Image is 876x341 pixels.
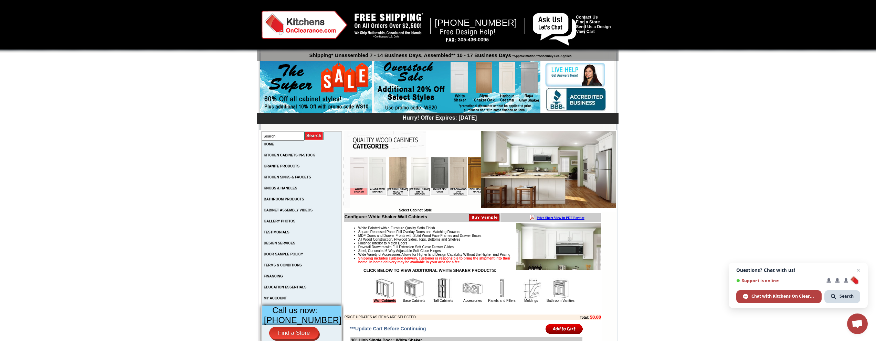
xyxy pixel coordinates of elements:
li: Steel, Concealed 6-Way Adjustable Soft-Close Hinges [358,249,601,253]
strong: Shipping includes curbside delivery, customer is responsible to bring the shipment into their hom... [358,256,510,264]
a: DESIGN SERVICES [264,241,295,245]
a: Find a Store [269,327,319,339]
img: Wall Cabinets [374,278,395,299]
a: Price Sheet View in PDF Format [8,1,56,7]
span: *Approximation **Assembly Fee Applies [511,53,572,58]
input: Add to Cart [546,323,583,334]
div: Chat with Kitchens On Clearance [736,290,822,303]
a: GALLERY PHOTOS [264,219,295,223]
li: White Painted with a Furniture Quality Satin Finish [358,226,601,230]
b: Price Sheet View in PDF Format [8,3,56,7]
li: Wide Variety of Accessories Allows for Higher End Design Capability Without the Higher End Pricing [358,253,601,256]
a: Wall Cabinets [373,299,396,303]
p: Shipping* Unassembled 7 - 14 Business Days, Assembled** 10 - 17 Business Days [261,49,619,58]
span: Chat with Kitchens On Clearance [751,293,815,299]
span: Questions? Chat with us! [736,267,860,273]
li: Dovetail Drawers with Full Extension Soft Close Drawer Glides [358,245,601,249]
a: Base Cabinets [403,299,425,302]
span: Search [840,293,854,299]
div: Hurry! Offer Expires: [DATE] [261,114,619,121]
li: All Wood Construction, Plywood Sides, Tops, Bottoms and Shelves [358,238,601,241]
b: $0.00 [590,315,601,320]
a: Moldings [524,299,538,302]
b: Configure: White Shaker Wall Cabinets [345,214,427,219]
span: [PHONE_NUMBER] [435,18,517,28]
iframe: Browser incompatible [350,157,481,208]
strong: CLICK BELOW TO VIEW ADDITIONAL WHITE SHAKER PRODUCTS: [363,268,496,273]
a: Bathroom Vanities [547,299,574,302]
a: BATHROOM PRODUCTS [264,197,304,201]
li: Square Recessed Panel Full Overlay Doors and Matching Drawers [358,230,601,234]
a: CABINET ASSEMBLY VIDEOS [264,208,313,212]
img: Product Image [516,223,601,270]
a: HOME [264,142,274,146]
a: View Cart [576,29,594,34]
img: Panels and Fillers [492,278,512,299]
a: Panels and Fillers [488,299,515,302]
a: TERMS & CONDITIONS [264,263,302,267]
a: Accessories [463,299,482,302]
li: MDF Doors and Drawer Fronts with Solid Wood Face Frames and Drawer Boxes [358,234,601,238]
img: White Shaker [481,131,616,208]
div: Search [824,290,860,303]
a: TESTIMONIALS [264,230,289,234]
a: Send Us a Design [576,24,611,29]
a: FINANCING [264,274,283,278]
img: pdf.png [1,2,7,7]
img: Bathroom Vanities [550,278,571,299]
b: Total: [580,316,589,319]
span: Close chat [854,266,863,274]
a: Find a Store [576,20,600,24]
input: Submit [304,131,324,141]
b: Select Cabinet Style [399,208,432,212]
img: Tall Cabinets [433,278,454,299]
a: MY ACCOUNT [264,296,287,300]
td: Bellmonte Maple [118,31,136,38]
a: KITCHEN SINKS & FAUCETS [264,175,311,179]
img: Moldings [521,278,541,299]
span: Call us now: [272,306,317,315]
a: KITCHEN CABINETS IN-STOCK [264,153,315,157]
li: Finished Interior to Match Doors [358,241,601,245]
img: Base Cabinets [404,278,424,299]
a: EDUCATION ESSENTIALS [264,285,306,289]
a: KNOBS & HANDLES [264,186,297,190]
a: DOOR SAMPLE POLICY [264,252,303,256]
div: Open chat [847,313,868,334]
a: Tall Cabinets [433,299,453,302]
span: Support is online [736,278,822,283]
a: GRANITE PRODUCTS [264,164,299,168]
img: Kitchens on Clearance Logo [262,11,348,39]
span: ***Update Cart Before Continuing [350,326,426,331]
a: Contact Us [576,15,598,20]
td: PRICE UPDATES AS ITEMS ARE SELECTED [345,315,542,320]
img: Accessories [462,278,483,299]
span: [PHONE_NUMBER] [264,315,341,325]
